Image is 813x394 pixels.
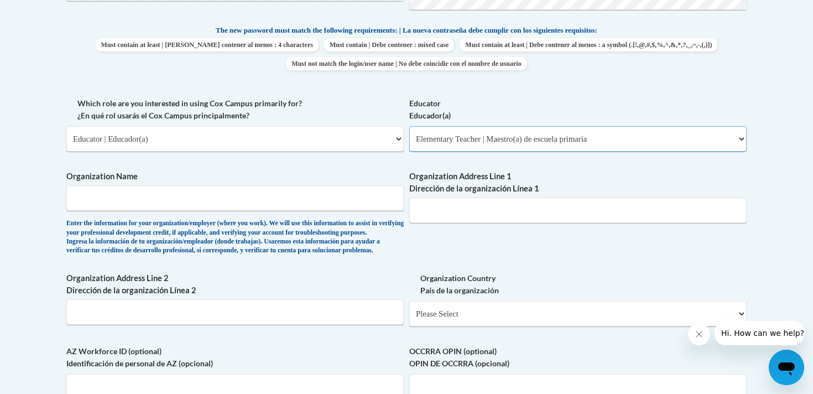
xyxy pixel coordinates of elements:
span: Must contain at least | Debe contener al menos : a symbol (.[!,@,#,$,%,^,&,*,?,_,~,-,(,)]) [460,38,717,51]
input: Metadata input [66,185,404,211]
label: AZ Workforce ID (optional) Identificación de personal de AZ (opcional) [66,345,404,370]
label: Organization Address Line 1 Dirección de la organización Línea 1 [409,170,747,195]
label: Organization Address Line 2 Dirección de la organización Línea 2 [66,272,404,297]
span: Must contain at least | [PERSON_NAME] contener al menos : 4 characters [96,38,319,51]
iframe: Button to launch messaging window [769,350,804,385]
span: The new password must match the following requirements: | La nueva contraseña debe cumplir con lo... [216,25,597,35]
label: Educator Educador(a) [409,97,747,122]
div: Enter the information for your organization/employer (where you work). We will use this informati... [66,219,404,256]
span: Must not match the login/user name | No debe coincidir con el nombre de usuario [286,57,527,70]
span: Must contain | Debe contener : mixed case [324,38,454,51]
iframe: Message from company [715,321,804,345]
input: Metadata input [66,299,404,325]
label: Organization Country País de la organización [409,272,747,297]
iframe: Close message [688,323,710,345]
label: OCCRRA OPIN (optional) OPIN DE OCCRRA (opcional) [409,345,747,370]
label: Which role are you interested in using Cox Campus primarily for? ¿En qué rol usarás el Cox Campus... [66,97,404,122]
label: Organization Name [66,170,404,183]
input: Metadata input [409,198,747,223]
